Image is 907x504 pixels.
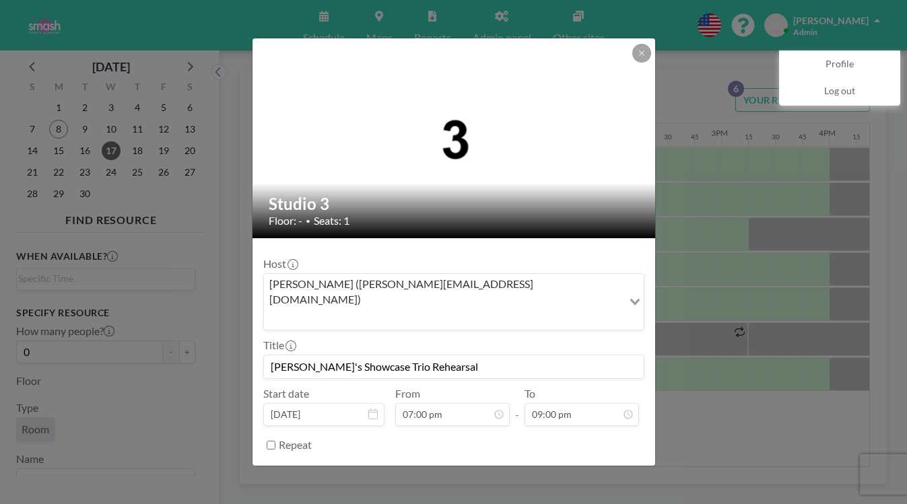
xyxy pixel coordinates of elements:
img: 537.png [253,106,657,171]
label: From [395,387,420,400]
div: Search for option [264,274,644,330]
span: Seats: 1 [314,214,349,227]
a: Profile [780,51,900,78]
label: Start date [263,387,309,400]
span: • [306,216,310,226]
span: Floor: - [269,214,302,227]
h2: Studio 3 [269,194,640,214]
span: - [515,392,519,421]
input: (No title) [264,355,644,378]
label: Repeat [279,438,312,452]
span: Log out [824,85,855,98]
a: Log out [780,78,900,105]
span: Profile [826,58,854,71]
input: Search for option [265,310,622,327]
label: To [525,387,535,400]
label: Host [263,257,297,271]
span: [PERSON_NAME] ([PERSON_NAME][EMAIL_ADDRESS][DOMAIN_NAME]) [267,277,620,307]
label: Title [263,338,295,352]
